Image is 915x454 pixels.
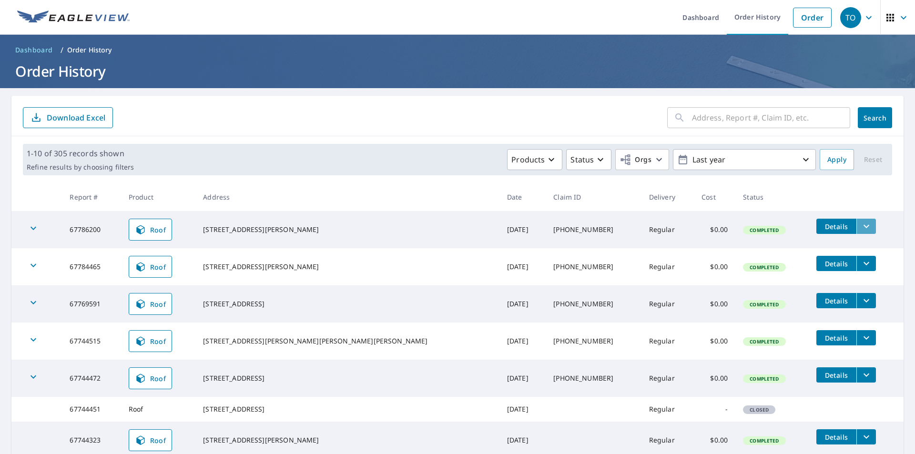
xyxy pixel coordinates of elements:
[822,433,851,442] span: Details
[735,183,809,211] th: Status
[822,296,851,305] span: Details
[858,107,892,128] button: Search
[840,7,861,28] div: TO
[203,225,492,234] div: [STREET_ADDRESS][PERSON_NAME]
[27,148,134,159] p: 1-10 of 305 records shown
[203,262,492,272] div: [STREET_ADDRESS][PERSON_NAME]
[129,429,173,451] a: Roof
[546,183,641,211] th: Claim ID
[546,211,641,248] td: [PHONE_NUMBER]
[694,397,735,422] td: -
[694,285,735,323] td: $0.00
[499,211,546,248] td: [DATE]
[11,42,57,58] a: Dashboard
[641,183,694,211] th: Delivery
[47,112,105,123] p: Download Excel
[641,248,694,285] td: Regular
[692,104,850,131] input: Address, Report #, Claim ID, etc.
[62,248,121,285] td: 67784465
[62,323,121,360] td: 67744515
[570,154,594,165] p: Status
[499,183,546,211] th: Date
[694,183,735,211] th: Cost
[546,248,641,285] td: [PHONE_NUMBER]
[203,336,492,346] div: [STREET_ADDRESS][PERSON_NAME][PERSON_NAME][PERSON_NAME]
[793,8,832,28] a: Order
[135,373,166,384] span: Roof
[827,154,846,166] span: Apply
[11,61,904,81] h1: Order History
[856,330,876,345] button: filesDropdownBtn-67744515
[694,323,735,360] td: $0.00
[135,224,166,235] span: Roof
[203,404,492,414] div: [STREET_ADDRESS]
[615,149,669,170] button: Orgs
[27,163,134,172] p: Refine results by choosing filters
[816,219,856,234] button: detailsBtn-67786200
[546,323,641,360] td: [PHONE_NUMBER]
[203,435,492,445] div: [STREET_ADDRESS][PERSON_NAME]
[744,301,784,308] span: Completed
[15,45,53,55] span: Dashboard
[641,323,694,360] td: Regular
[135,434,166,446] span: Roof
[822,222,851,231] span: Details
[499,360,546,397] td: [DATE]
[62,183,121,211] th: Report #
[820,149,854,170] button: Apply
[129,293,173,315] a: Roof
[816,367,856,383] button: detailsBtn-67744472
[694,360,735,397] td: $0.00
[620,154,651,166] span: Orgs
[856,219,876,234] button: filesDropdownBtn-67786200
[61,44,63,56] li: /
[507,149,562,170] button: Products
[62,360,121,397] td: 67744472
[744,227,784,233] span: Completed
[11,42,904,58] nav: breadcrumb
[744,338,784,345] span: Completed
[856,293,876,308] button: filesDropdownBtn-67769591
[744,264,784,271] span: Completed
[129,256,173,278] a: Roof
[499,285,546,323] td: [DATE]
[744,406,774,413] span: Closed
[546,285,641,323] td: [PHONE_NUMBER]
[62,397,121,422] td: 67744451
[641,397,694,422] td: Regular
[865,113,884,122] span: Search
[129,330,173,352] a: Roof
[17,10,130,25] img: EV Logo
[641,211,694,248] td: Regular
[856,256,876,271] button: filesDropdownBtn-67784465
[195,183,499,211] th: Address
[67,45,112,55] p: Order History
[511,154,545,165] p: Products
[744,437,784,444] span: Completed
[822,333,851,343] span: Details
[23,107,113,128] button: Download Excel
[135,335,166,347] span: Roof
[121,397,196,422] td: Roof
[62,211,121,248] td: 67786200
[822,259,851,268] span: Details
[499,397,546,422] td: [DATE]
[203,299,492,309] div: [STREET_ADDRESS]
[546,360,641,397] td: [PHONE_NUMBER]
[203,373,492,383] div: [STREET_ADDRESS]
[694,211,735,248] td: $0.00
[135,298,166,310] span: Roof
[694,248,735,285] td: $0.00
[816,429,856,444] button: detailsBtn-67744323
[129,367,173,389] a: Roof
[856,367,876,383] button: filesDropdownBtn-67744472
[816,330,856,345] button: detailsBtn-67744515
[689,151,800,168] p: Last year
[856,429,876,444] button: filesDropdownBtn-67744323
[816,256,856,271] button: detailsBtn-67784465
[499,323,546,360] td: [DATE]
[62,285,121,323] td: 67769591
[566,149,611,170] button: Status
[121,183,196,211] th: Product
[673,149,816,170] button: Last year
